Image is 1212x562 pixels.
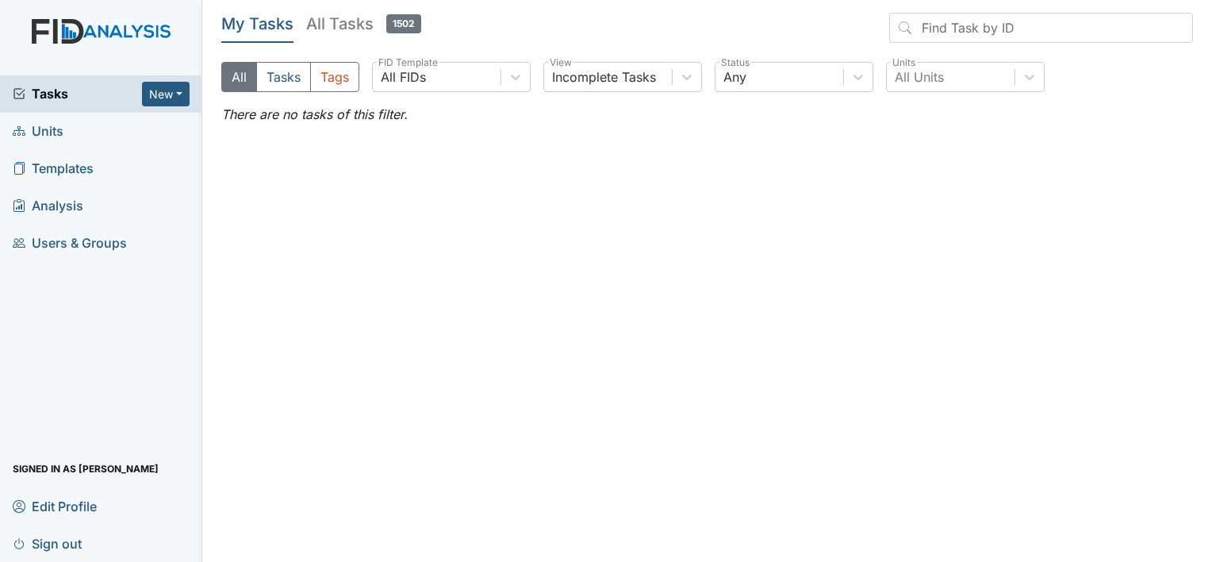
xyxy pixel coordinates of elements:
[221,62,359,92] div: Type filter
[310,62,359,92] button: Tags
[386,14,421,33] span: 1502
[723,67,746,87] div: Any
[13,531,82,556] span: Sign out
[381,67,426,87] div: All FIDs
[13,494,97,518] span: Edit Profile
[256,62,311,92] button: Tasks
[221,13,293,35] h5: My Tasks
[306,13,421,35] h5: All Tasks
[221,62,257,92] button: All
[142,82,190,106] button: New
[13,156,94,181] span: Templates
[13,456,159,481] span: Signed in as [PERSON_NAME]
[13,231,127,256] span: Users & Groups
[13,84,142,103] a: Tasks
[889,13,1193,43] input: Find Task by ID
[552,67,656,87] div: Incomplete Tasks
[895,67,944,87] div: All Units
[13,119,63,144] span: Units
[221,106,408,122] em: There are no tasks of this filter.
[13,194,83,218] span: Analysis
